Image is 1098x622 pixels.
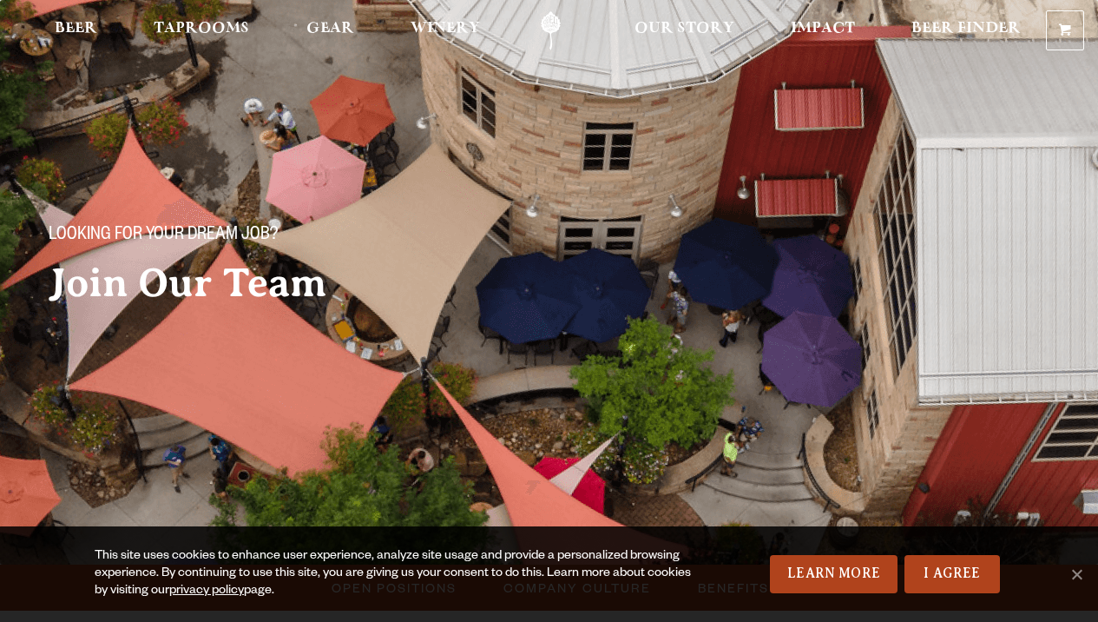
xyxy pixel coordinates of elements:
[169,585,244,599] a: privacy policy
[904,555,1000,593] a: I Agree
[306,22,354,36] span: Gear
[142,11,260,50] a: Taprooms
[49,225,278,248] span: Looking for your dream job?
[900,11,1032,50] a: Beer Finder
[43,11,108,50] a: Beer
[399,11,491,50] a: Winery
[911,22,1021,36] span: Beer Finder
[518,11,583,50] a: Odell Home
[95,548,701,600] div: This site uses cookies to enhance user experience, analyze site usage and provide a personalized ...
[634,22,734,36] span: Our Story
[295,11,365,50] a: Gear
[623,11,746,50] a: Our Story
[770,555,897,593] a: Learn More
[791,22,855,36] span: Impact
[1068,566,1085,583] span: No
[55,22,97,36] span: Beer
[49,261,590,305] h2: Join Our Team
[411,22,480,36] span: Winery
[779,11,866,50] a: Impact
[154,22,249,36] span: Taprooms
